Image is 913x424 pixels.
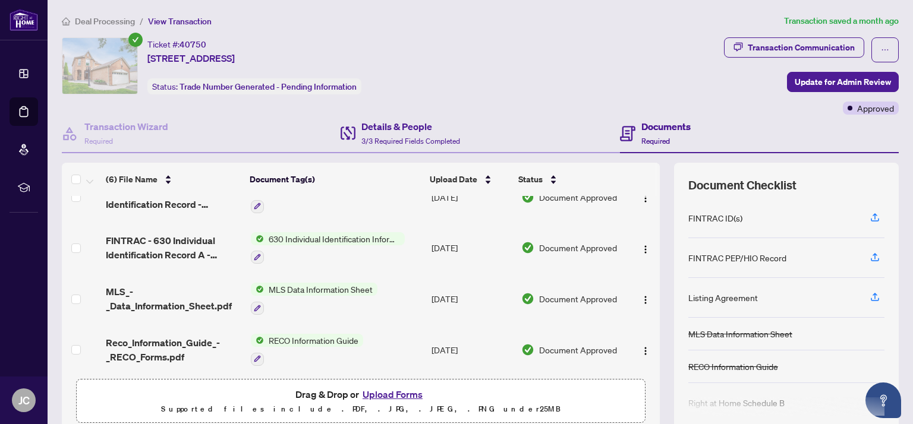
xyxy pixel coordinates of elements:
[795,72,891,91] span: Update for Admin Review
[427,172,517,223] td: [DATE]
[84,137,113,145] span: Required
[425,163,514,196] th: Upload Date
[147,37,206,51] div: Ticket #:
[641,119,691,134] h4: Documents
[427,324,517,375] td: [DATE]
[514,163,625,196] th: Status
[62,38,137,94] img: IMG-E12238714_1.jpg
[148,16,212,27] span: View Transaction
[106,284,241,313] span: MLS_-_Data_Information_Sheet.pdf
[641,137,670,145] span: Required
[101,163,245,196] th: (6) File Name
[84,402,638,416] p: Supported files include .PDF, .JPG, .JPEG, .PNG under 25 MB
[18,392,30,409] span: JC
[84,119,168,134] h4: Transaction Wizard
[641,346,650,356] img: Logo
[128,33,143,47] span: check-circle
[264,232,405,245] span: 630 Individual Identification Information Record
[881,46,889,54] span: ellipsis
[264,334,363,347] span: RECO Information Guide
[724,37,864,58] button: Transaction Communication
[251,334,363,366] button: Status IconRECO Information Guide
[140,14,143,28] li: /
[10,9,38,31] img: logo
[688,211,742,224] div: FINTRAC ID(s)
[641,194,650,203] img: Logo
[521,292,534,305] img: Document Status
[106,183,241,211] span: FINTRAC - 630 Individual Identification Record - [PERSON_NAME].pdf
[539,292,617,305] span: Document Approved
[251,181,405,213] button: Status Icon630 Individual Identification Information Record
[251,232,264,245] img: Status Icon
[295,387,426,402] span: Drag & Drop or
[688,396,785,409] div: Right at Home Schedule B
[539,191,617,204] span: Document Approved
[688,360,778,373] div: RECO Information Guide
[147,78,361,94] div: Status:
[75,16,135,27] span: Deal Processing
[245,163,425,196] th: Document Tag(s)
[748,38,855,57] div: Transaction Communication
[857,102,894,115] span: Approved
[865,382,901,418] button: Open asap
[539,343,617,356] span: Document Approved
[62,17,70,26] span: home
[787,72,899,92] button: Update for Admin Review
[636,289,655,308] button: Logo
[427,273,517,324] td: [DATE]
[251,334,264,347] img: Status Icon
[688,251,786,264] div: FINTRAC PEP/HIO Record
[361,137,460,145] span: 3/3 Required Fields Completed
[430,173,477,186] span: Upload Date
[688,177,796,194] span: Document Checklist
[106,173,158,186] span: (6) File Name
[641,295,650,305] img: Logo
[77,379,645,423] span: Drag & Drop orUpload FormsSupported files include .PDF, .JPG, .JPEG, .PNG under25MB
[784,14,899,28] article: Transaction saved a month ago
[361,119,460,134] h4: Details & People
[688,327,792,340] div: MLS Data Information Sheet
[359,387,426,402] button: Upload Forms
[251,283,377,315] button: Status IconMLS Data Information Sheet
[147,51,235,65] span: [STREET_ADDRESS]
[539,241,617,254] span: Document Approved
[264,283,377,296] span: MLS Data Information Sheet
[251,232,405,264] button: Status Icon630 Individual Identification Information Record
[180,81,357,92] span: Trade Number Generated - Pending Information
[641,245,650,254] img: Logo
[521,191,534,204] img: Document Status
[636,238,655,257] button: Logo
[636,188,655,207] button: Logo
[180,39,206,50] span: 40750
[521,241,534,254] img: Document Status
[518,173,543,186] span: Status
[688,291,758,304] div: Listing Agreement
[106,336,241,364] span: Reco_Information_Guide_-_RECO_Forms.pdf
[106,233,241,262] span: FINTRAC - 630 Individual Identification Record A - [PERSON_NAME].pdf
[636,340,655,359] button: Logo
[521,343,534,356] img: Document Status
[251,283,264,296] img: Status Icon
[427,223,517,274] td: [DATE]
